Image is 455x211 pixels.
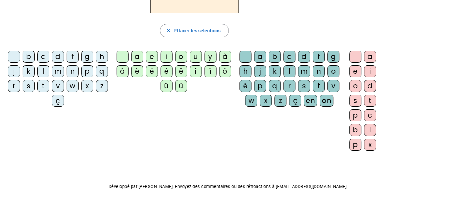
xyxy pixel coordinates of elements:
div: z [96,80,108,92]
div: s [298,80,310,92]
div: on [320,95,333,107]
div: q [269,80,281,92]
div: d [52,51,64,63]
div: h [96,51,108,63]
div: a [364,51,376,63]
div: û [161,80,173,92]
div: à [219,51,231,63]
div: é [146,65,158,77]
div: b [269,51,281,63]
div: t [37,80,49,92]
div: f [67,51,79,63]
div: î [190,65,202,77]
div: é [239,80,251,92]
div: x [81,80,93,92]
div: x [260,95,272,107]
div: ô [219,65,231,77]
div: l [364,124,376,136]
div: u [190,51,202,63]
div: p [254,80,266,92]
div: è [131,65,143,77]
div: p [81,65,93,77]
div: g [327,51,339,63]
div: e [349,65,361,77]
div: p [349,139,361,151]
div: n [67,65,79,77]
div: b [23,51,35,63]
div: y [205,51,217,63]
span: Effacer les sélections [174,27,221,35]
mat-icon: close [166,28,172,34]
div: l [283,65,295,77]
div: â [117,65,129,77]
div: n [313,65,325,77]
div: m [298,65,310,77]
div: l [37,65,49,77]
div: q [96,65,108,77]
div: w [67,80,79,92]
div: w [245,95,257,107]
div: e [146,51,158,63]
div: ï [205,65,217,77]
div: c [283,51,295,63]
div: m [52,65,64,77]
div: p [349,109,361,121]
div: b [349,124,361,136]
p: Développé par [PERSON_NAME]. Envoyez des commentaires ou des rétroactions à [EMAIL_ADDRESS][DOMAI... [5,183,450,191]
div: r [8,80,20,92]
div: j [8,65,20,77]
button: Effacer les sélections [160,24,229,37]
div: s [23,80,35,92]
div: en [304,95,317,107]
div: x [364,139,376,151]
div: ç [289,95,301,107]
div: ç [52,95,64,107]
div: k [23,65,35,77]
div: i [161,51,173,63]
div: ê [161,65,173,77]
div: v [52,80,64,92]
div: g [81,51,93,63]
div: f [313,51,325,63]
div: o [349,80,361,92]
div: j [254,65,266,77]
div: k [269,65,281,77]
div: d [364,80,376,92]
div: a [254,51,266,63]
div: o [175,51,187,63]
div: h [239,65,251,77]
div: c [364,109,376,121]
div: ü [175,80,187,92]
div: r [283,80,295,92]
div: c [37,51,49,63]
div: v [327,80,339,92]
div: ë [175,65,187,77]
div: s [349,95,361,107]
div: t [364,95,376,107]
div: i [364,65,376,77]
div: t [313,80,325,92]
div: z [274,95,286,107]
div: o [327,65,339,77]
div: d [298,51,310,63]
div: a [131,51,143,63]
